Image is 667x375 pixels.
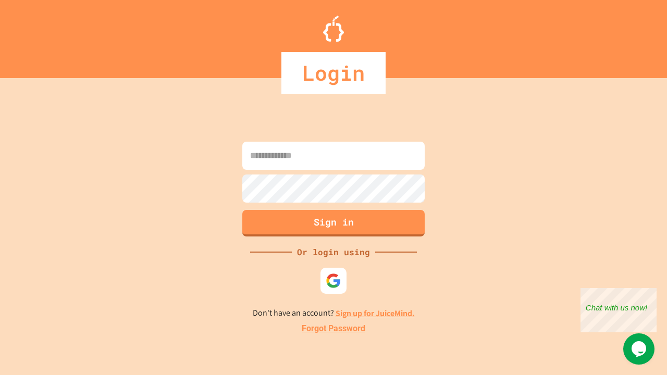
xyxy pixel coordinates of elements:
img: Logo.svg [323,16,344,42]
iframe: chat widget [623,333,657,365]
button: Sign in [242,210,425,236]
iframe: chat widget [580,288,657,332]
a: Forgot Password [302,322,365,335]
div: Or login using [292,246,375,258]
p: Don't have an account? [253,307,415,320]
img: google-icon.svg [326,273,341,289]
a: Sign up for JuiceMind. [336,308,415,319]
div: Login [281,52,386,94]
